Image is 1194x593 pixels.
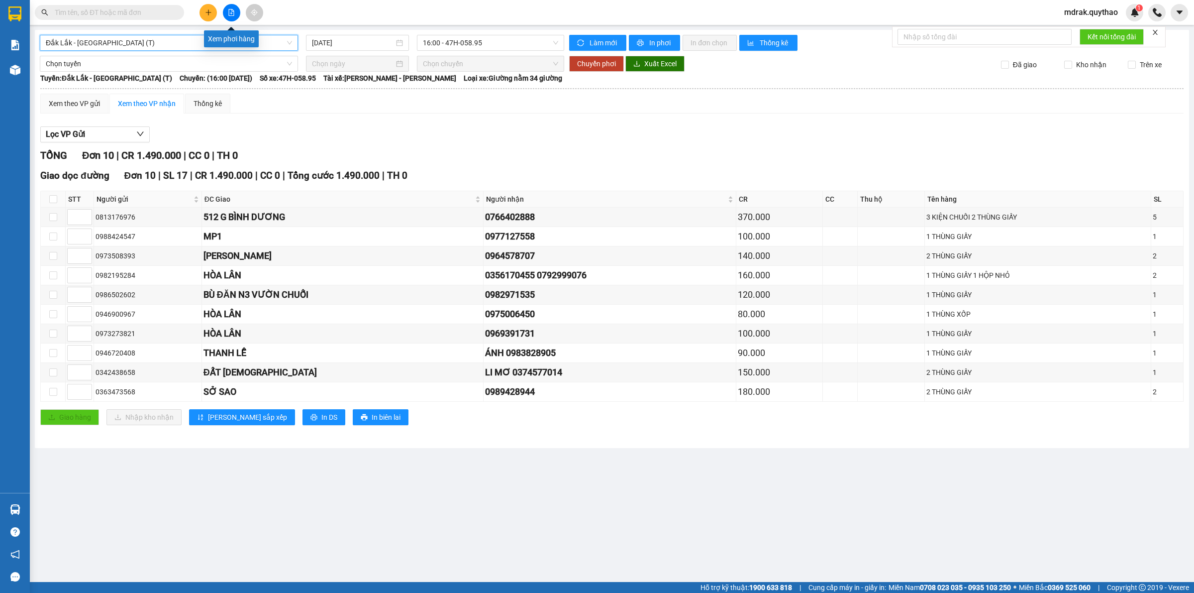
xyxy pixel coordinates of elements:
div: 2 [1153,386,1182,397]
span: Hỗ trợ kỹ thuật: [700,582,792,593]
button: sort-ascending[PERSON_NAME] sắp xếp [189,409,295,425]
button: downloadNhập kho nhận [106,409,182,425]
div: 1 [1153,289,1182,300]
span: Đơn 10 [124,170,156,181]
span: CR 1.490.000 [121,149,181,161]
th: Tên hàng [925,191,1151,208]
span: bar-chart [747,39,756,47]
span: down [136,130,144,138]
span: aim [251,9,258,16]
button: plus [199,4,217,21]
span: Tổng cước 1.490.000 [288,170,380,181]
button: printerIn phơi [629,35,680,51]
input: Tìm tên, số ĐT hoặc mã đơn [55,7,172,18]
span: printer [361,414,368,422]
span: [PERSON_NAME] sắp xếp [208,412,287,423]
div: 0973508393 [96,250,200,261]
span: SL 17 [163,170,188,181]
input: Chọn ngày [312,58,394,69]
span: Người gửi [97,194,192,205]
div: [PERSON_NAME] [203,249,482,263]
span: TH 0 [387,170,407,181]
span: search [41,9,48,16]
span: Loại xe: Giường nằm 34 giường [464,73,562,84]
span: Làm mới [590,37,618,48]
span: sync [577,39,586,47]
div: 180.000 [738,385,820,399]
div: 0363473568 [96,386,200,397]
span: 16:00 - 47H-058.95 [423,35,558,50]
span: Cung cấp máy in - giấy in: [808,582,886,593]
div: Xem theo VP gửi [49,98,100,109]
span: Chuyến: (16:00 [DATE]) [180,73,252,84]
div: 140.000 [738,249,820,263]
span: Miền Bắc [1019,582,1091,593]
span: Số xe: 47H-058.95 [260,73,316,84]
div: 2 THÙNG GIẤY [926,367,1149,378]
div: Thống kê [194,98,222,109]
span: mdrak.quythao [1056,6,1126,18]
button: file-add [223,4,240,21]
span: Đã giao [1009,59,1041,70]
div: 1 THÙNG GIẤY [926,328,1149,339]
span: CC 0 [189,149,209,161]
sup: 1 [1136,4,1143,11]
input: 11/09/2025 [312,37,394,48]
strong: 1900 633 818 [749,584,792,592]
span: Kết nối tổng đài [1088,31,1136,42]
th: STT [66,191,94,208]
div: 0964578707 [485,249,734,263]
div: HÒA LÂN [203,268,482,282]
img: icon-new-feature [1130,8,1139,17]
img: warehouse-icon [10,504,20,515]
span: | [255,170,258,181]
span: close [1152,29,1159,36]
div: 1 [1153,348,1182,358]
span: CC 0 [260,170,280,181]
strong: 0369 525 060 [1048,584,1091,592]
div: 0988424547 [96,231,200,242]
img: phone-icon [1153,8,1162,17]
button: aim [246,4,263,21]
span: copyright [1139,584,1146,591]
span: | [158,170,161,181]
div: 0946720408 [96,348,200,358]
div: Xem theo VP nhận [118,98,176,109]
div: 0977127558 [485,230,734,243]
div: 1 THÙNG GIẤY [926,231,1149,242]
div: 100.000 [738,327,820,341]
div: 5 [1153,212,1182,223]
span: Đắk Lắk - Sài Gòn (T) [46,35,292,50]
span: Tài xế: [PERSON_NAME] - [PERSON_NAME] [323,73,456,84]
span: Miền Nam [889,582,1011,593]
span: TỔNG [40,149,67,161]
img: warehouse-icon [10,65,20,75]
div: 2 THÙNG GIẤY [926,386,1149,397]
input: Nhập số tổng đài [897,29,1072,45]
span: | [184,149,186,161]
div: 1 [1153,328,1182,339]
span: | [799,582,801,593]
div: ĐẤT [DEMOGRAPHIC_DATA] [203,365,482,379]
button: downloadXuất Excel [625,56,685,72]
div: THANH LỄ [203,346,482,360]
span: | [116,149,119,161]
span: | [212,149,214,161]
strong: 0708 023 035 - 0935 103 250 [920,584,1011,592]
span: CR 1.490.000 [195,170,253,181]
img: logo-vxr [8,6,21,21]
div: 0766402888 [485,210,734,224]
span: In DS [321,412,337,423]
th: SL [1151,191,1184,208]
span: ⚪️ [1013,586,1016,590]
div: 120.000 [738,288,820,302]
div: 0982971535 [485,288,734,302]
div: 1 THÙNG GIẤY [926,289,1149,300]
span: Đơn 10 [82,149,114,161]
span: Trên xe [1136,59,1166,70]
img: solution-icon [10,40,20,50]
div: 3 KIỆN CHUỐI 2 THÙNG GIẤY [926,212,1149,223]
span: Giao dọc đường [40,170,109,181]
div: 0342438658 [96,367,200,378]
span: TH 0 [217,149,238,161]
